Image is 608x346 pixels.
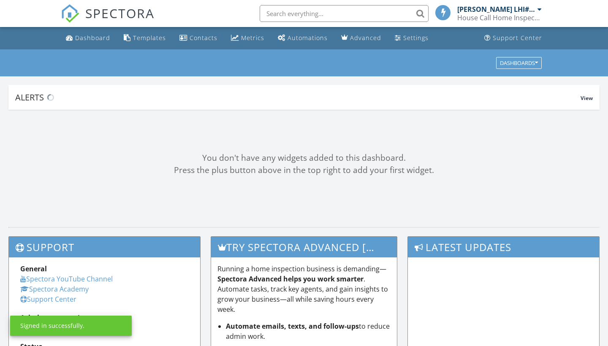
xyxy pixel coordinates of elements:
[20,284,89,294] a: Spectora Academy
[496,57,542,69] button: Dashboards
[403,34,429,42] div: Settings
[61,4,79,23] img: The Best Home Inspection Software - Spectora
[226,321,391,341] li: to reduce admin work.
[581,95,593,102] span: View
[20,274,113,284] a: Spectora YouTube Channel
[15,92,581,103] div: Alerts
[133,34,166,42] div: Templates
[85,4,155,22] span: SPECTORA
[260,5,429,22] input: Search everything...
[241,34,264,42] div: Metrics
[226,322,359,331] strong: Automate emails, texts, and follow-ups
[176,30,221,46] a: Contacts
[190,34,217,42] div: Contacts
[408,237,599,257] h3: Latest Updates
[288,34,328,42] div: Automations
[493,34,542,42] div: Support Center
[481,30,546,46] a: Support Center
[8,164,600,176] div: Press the plus button above in the top right to add your first widget.
[228,30,268,46] a: Metrics
[8,152,600,164] div: You don't have any widgets added to this dashboard.
[457,14,542,22] div: House Call Home Inspection
[61,11,155,29] a: SPECTORA
[9,237,200,257] h3: Support
[62,30,114,46] a: Dashboard
[20,295,76,304] a: Support Center
[211,237,397,257] h3: Try spectora advanced [DATE]
[20,264,47,273] strong: General
[350,34,381,42] div: Advanced
[500,60,538,66] div: Dashboards
[217,274,364,284] strong: Spectora Advanced helps you work smarter
[338,30,385,46] a: Advanced
[75,34,110,42] div: Dashboard
[457,5,535,14] div: [PERSON_NAME] LHI#10852
[274,30,331,46] a: Automations (Basic)
[391,30,432,46] a: Settings
[120,30,169,46] a: Templates
[20,313,189,323] div: Ask the community
[217,264,391,314] p: Running a home inspection business is demanding— . Automate tasks, track key agents, and gain ins...
[20,322,84,330] div: Signed in successfully.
